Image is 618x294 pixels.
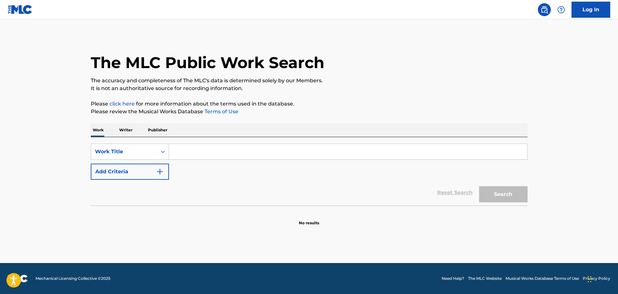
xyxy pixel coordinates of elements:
[146,123,169,137] p: Publisher
[506,276,579,281] a: Musical Works Database Terms of Use
[299,212,319,226] p: No results
[110,101,135,107] a: click here
[555,3,568,16] div: Help
[540,6,548,14] img: search
[91,100,528,108] p: Please for more information about the terms used in the database.
[442,276,464,281] a: Need Help?
[571,2,610,18] a: Log In
[468,276,502,281] a: The MLC Website
[583,276,610,281] a: Privacy Policy
[156,168,164,176] img: 9d2ae6d4665cec9f34b9.svg
[117,123,134,137] p: Writer
[8,5,33,14] img: MLC Logo
[586,263,618,294] iframe: Chat Widget
[91,85,528,92] p: It is not an authoritative source for recording information.
[538,3,551,16] a: Public Search
[91,144,528,206] form: Search Form
[91,123,106,137] p: Work
[8,275,28,282] img: logo
[91,77,528,85] p: The accuracy and completeness of The MLC's data is determined solely by our Members.
[588,269,592,289] div: Drag
[203,108,238,115] a: Terms of Use
[557,6,565,14] img: help
[36,276,110,281] span: Mechanical Licensing Collective © 2025
[91,164,169,180] button: Add Criteria
[91,108,528,116] p: Please review the Musical Works Database
[95,148,153,156] div: Work Title
[91,53,324,72] h1: The MLC Public Work Search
